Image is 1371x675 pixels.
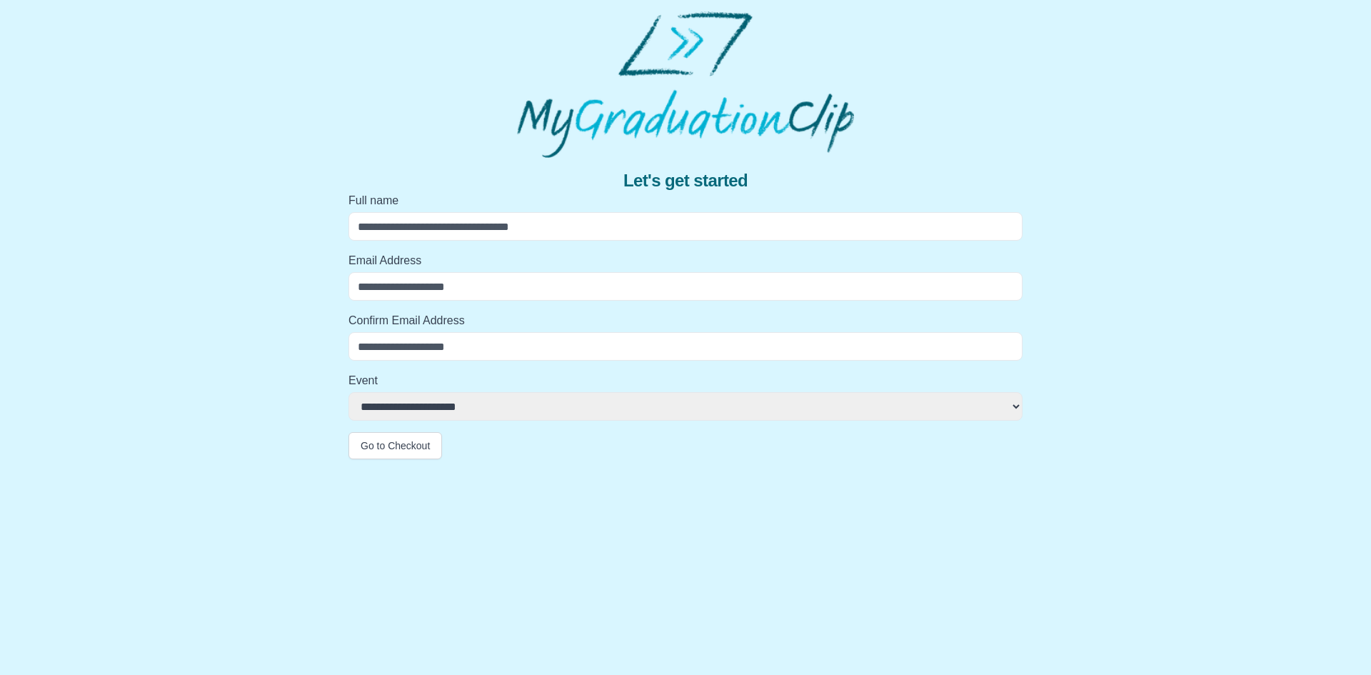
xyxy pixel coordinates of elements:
[517,11,854,158] img: MyGraduationClip
[348,432,442,459] button: Go to Checkout
[348,252,1023,269] label: Email Address
[348,192,1023,209] label: Full name
[348,372,1023,389] label: Event
[623,169,748,192] span: Let's get started
[348,312,1023,329] label: Confirm Email Address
